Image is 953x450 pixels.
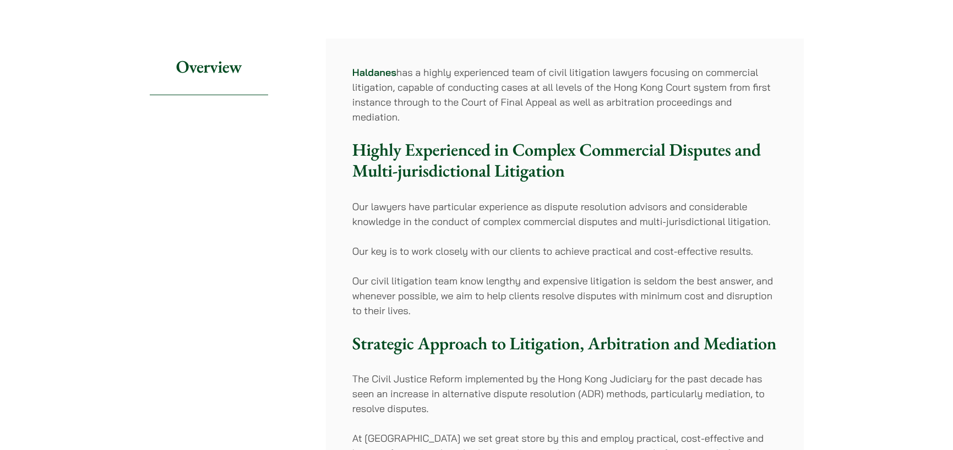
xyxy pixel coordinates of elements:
h3: Strategic Approach to Litigation, Arbitration and Mediation [352,333,777,354]
h2: Overview [150,39,268,95]
h3: Highly Experienced in Complex Commercial Disputes and Multi-jurisdictional Litigation [352,139,777,182]
p: has a highly experienced team of civil litigation lawyers focusing on commercial litigation, capa... [352,65,777,124]
p: Our key is to work closely with our clients to achieve practical and cost-effective results. [352,244,777,259]
a: Haldanes [352,66,396,79]
p: The Civil Justice Reform implemented by the Hong Kong Judiciary for the past decade has seen an i... [352,371,777,416]
p: Our civil litigation team know lengthy and expensive litigation is seldom the best answer, and wh... [352,273,777,318]
p: Our lawyers have particular experience as dispute resolution advisors and considerable knowledge ... [352,199,777,229]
